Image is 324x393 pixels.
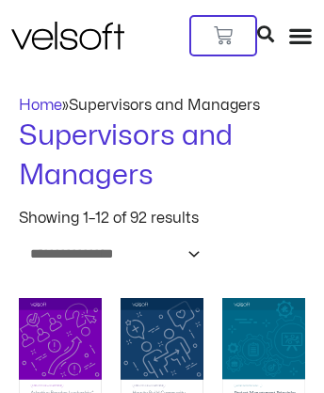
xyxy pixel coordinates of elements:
[69,98,260,113] span: Supervisors and Managers
[19,117,305,196] h1: Supervisors and Managers
[19,211,199,226] p: Showing 1–12 of 92 results
[19,241,202,268] select: Shop order
[11,22,124,50] img: Velsoft Training Materials
[19,98,62,113] a: Home
[19,98,260,113] span: »
[288,24,313,48] div: Menu Toggle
